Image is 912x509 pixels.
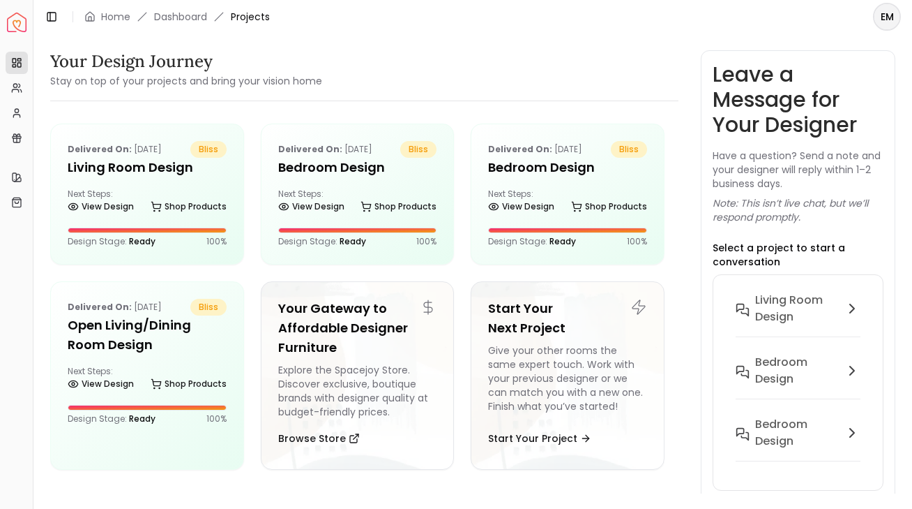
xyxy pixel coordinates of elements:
img: Spacejoy Logo [7,13,26,32]
p: Design Stage: [488,236,576,247]
p: 100 % [206,413,227,425]
p: Select a project to start a conversation [713,241,883,269]
span: Ready [340,235,366,247]
h6: Bedroom Design [755,416,838,450]
nav: breadcrumb [84,10,270,24]
span: Ready [129,413,155,425]
h5: Living Room design [68,158,227,177]
p: Have a question? Send a note and your designer will reply within 1–2 business days. [713,149,883,191]
div: Give your other rooms the same expert touch. Work with your previous designer or we can match you... [488,344,647,419]
b: Delivered on: [68,143,132,155]
p: Note: This isn’t live chat, but we’ll respond promptly. [713,196,883,224]
h5: Your Gateway to Affordable Designer Furniture [278,299,437,357]
div: Next Steps: [488,189,647,216]
p: Design Stage: [68,236,155,247]
a: Shop Products [151,374,227,394]
div: Next Steps: [68,189,227,216]
p: 100 % [416,236,436,247]
div: Explore the Spacejoy Store. Discover exclusive, boutique brands with designer quality at budget-f... [278,363,437,419]
a: Dashboard [154,10,207,24]
h5: Start Your Next Project [488,299,647,338]
span: Ready [549,235,576,247]
div: Next Steps: [278,189,437,216]
h5: Bedroom design [278,158,437,177]
a: View Design [278,197,344,216]
button: Living Room design [724,286,872,348]
span: Projects [231,10,270,24]
p: Design Stage: [68,413,155,425]
span: bliss [400,141,436,158]
a: View Design [68,197,134,216]
a: View Design [68,374,134,394]
button: EM [873,3,901,31]
a: Start Your Next ProjectGive your other rooms the same expert touch. Work with your previous desig... [471,281,664,470]
h6: Bedroom design [755,354,838,388]
span: Ready [129,235,155,247]
span: EM [874,4,899,29]
h3: Leave a Message for Your Designer [713,62,883,138]
small: Stay on top of your projects and bring your vision home [50,74,322,88]
a: Your Gateway to Affordable Designer FurnitureExplore the Spacejoy Store. Discover exclusive, bout... [261,281,455,470]
a: Shop Products [571,197,647,216]
b: Delivered on: [278,143,342,155]
p: 100 % [206,236,227,247]
h3: Your Design Journey [50,50,322,73]
span: bliss [190,299,227,316]
h5: Bedroom Design [488,158,647,177]
p: [DATE] [68,299,162,316]
a: Shop Products [151,197,227,216]
a: Spacejoy [7,13,26,32]
p: 100 % [627,236,647,247]
div: Next Steps: [68,366,227,394]
button: Browse Store [278,425,360,452]
a: Shop Products [360,197,436,216]
span: bliss [190,141,227,158]
button: Bedroom Design [724,411,872,473]
span: bliss [611,141,647,158]
p: [DATE] [488,141,582,158]
button: Start Your Project [488,425,591,452]
button: Bedroom design [724,348,872,411]
h6: Living Room design [755,292,838,325]
a: Home [101,10,130,24]
b: Delivered on: [488,143,552,155]
p: [DATE] [68,141,162,158]
h5: Open Living/Dining Room Design [68,316,227,355]
p: Design Stage: [278,236,366,247]
p: [DATE] [278,141,372,158]
b: Delivered on: [68,301,132,313]
a: View Design [488,197,554,216]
